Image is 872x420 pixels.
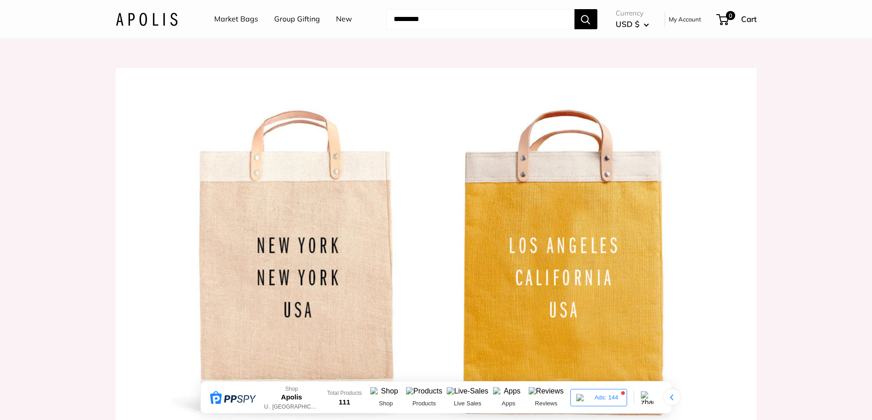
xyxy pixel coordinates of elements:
[616,17,649,32] button: USD $
[214,12,258,26] a: Market Bags
[669,14,701,25] a: My Account
[274,12,320,26] a: Group Gifting
[336,12,352,26] a: New
[616,7,649,20] span: Currency
[726,11,735,20] span: 0
[386,9,574,29] input: Search...
[616,19,639,29] span: USD $
[116,12,178,26] img: Apolis
[574,9,597,29] button: Search
[741,14,757,24] span: Cart
[717,12,757,27] a: 0 Cart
